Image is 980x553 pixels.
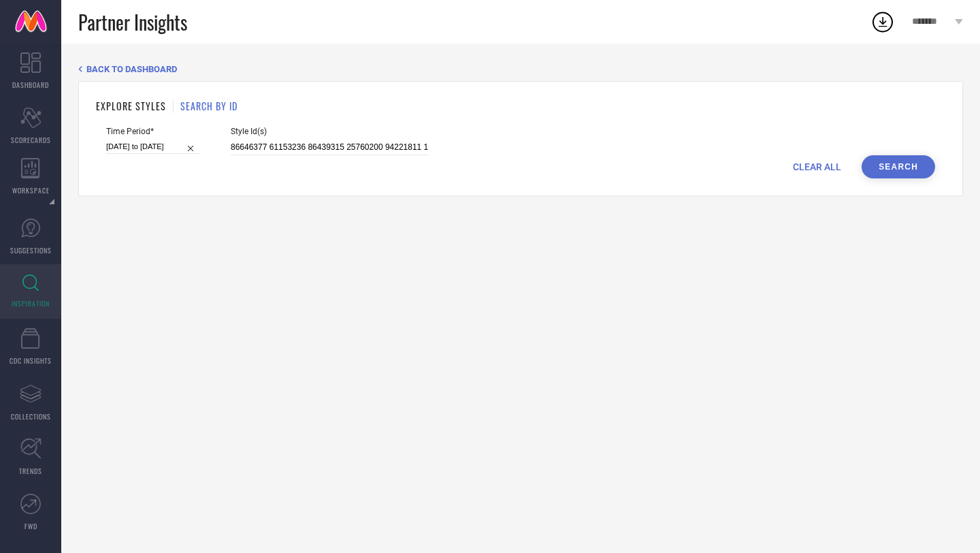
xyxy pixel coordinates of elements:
[870,10,895,34] div: Open download list
[10,355,52,366] span: CDC INSIGHTS
[12,80,49,90] span: DASHBOARD
[11,135,51,145] span: SCORECARDS
[78,8,187,36] span: Partner Insights
[78,64,963,74] div: Back TO Dashboard
[12,185,50,195] span: WORKSPACE
[231,140,428,155] input: Enter comma separated style ids e.g. 12345, 67890
[11,411,51,422] span: COLLECTIONS
[106,127,200,136] span: Time Period*
[96,99,166,113] h1: EXPLORE STYLES
[231,127,428,136] span: Style Id(s)
[793,161,841,172] span: CLEAR ALL
[24,521,37,531] span: FWD
[180,99,238,113] h1: SEARCH BY ID
[106,140,200,154] input: Select time period
[86,64,177,74] span: BACK TO DASHBOARD
[10,245,52,255] span: SUGGESTIONS
[19,466,42,476] span: TRENDS
[12,298,50,309] span: INSPIRATION
[862,155,935,178] button: Search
